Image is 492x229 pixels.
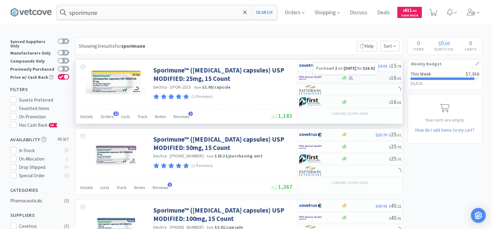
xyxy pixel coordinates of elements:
span: . 91 [396,216,401,221]
span: Orders [101,114,114,119]
span: from [207,154,214,158]
div: Price w/ Cash Back [10,74,55,79]
span: Details [80,185,93,190]
span: [PHONE_NUMBER] [170,153,204,159]
a: Sporimune™ ([MEDICAL_DATA] capsules) USP MODIFIED: 50mg, 15 Count [153,135,291,152]
h4: Items [408,46,429,52]
span: Track [138,114,147,119]
h5: Categories [10,187,69,194]
span: $ [389,216,391,221]
h1: Weekly Budget [411,60,479,68]
strong: $1.05 / capsule [202,84,231,90]
span: . 31 [396,133,401,137]
div: In Stock [19,147,60,154]
h4: Carts [460,46,482,52]
span: 25 [389,155,401,162]
span: . 70 [396,145,401,149]
div: . [429,40,460,46]
span: $25.70 [376,132,387,138]
span: $ [389,133,391,137]
h4: Subtotal [429,46,460,52]
div: Favorited Items [19,105,69,112]
span: . 70 [396,157,401,161]
img: 77fca1acd8b6420a9015268ca798ef17_1.png [299,201,322,210]
span: . 82 [412,9,417,13]
span: 0 [441,39,444,47]
span: 16 [389,98,401,105]
span: 45 [389,202,401,209]
span: 0 [469,39,472,47]
span: Lists [101,185,109,190]
span: $45.91 [376,203,387,209]
span: . 02 [396,76,401,81]
span: [DATE] [344,66,356,71]
span: Reviews [153,185,169,190]
img: 77fca1acd8b6420a9015268ca798ef17_1.png [299,61,322,70]
span: Details [80,114,93,119]
div: Suveto Preferred [19,96,69,104]
h5: Filters [10,86,69,93]
div: On Promotion [19,113,69,121]
span: . 02 [396,100,401,105]
h2: This Week [410,72,431,76]
span: Track [117,185,127,190]
a: Dechra [153,153,167,159]
span: for [115,43,145,49]
span: $7,356 [466,71,479,77]
img: 4740b9683bb4462cad0a3eb3864b43f9_407186.jpeg [96,135,136,175]
div: Previously Purchased [10,66,55,71]
img: f6b2451649754179b5b4e0c70c3f7cb0_2.png [299,142,322,152]
span: from [194,85,201,90]
span: 1,267 [271,183,292,190]
h5: How do I add items to my cart? [408,126,482,134]
span: Lists [121,114,130,119]
span: $6,828 [410,81,422,86]
span: Cash Back [401,14,418,18]
span: $16.02 [363,66,375,71]
span: 1 [188,112,193,116]
img: f6b2451649754179b5b4e0c70c3f7cb0_2.png [299,213,322,222]
div: Manufacturers Only [10,50,55,55]
span: · [168,84,169,90]
p: (1 Reviews) [192,94,213,100]
div: Showing 3 results [79,42,145,50]
span: 1 [168,183,172,187]
span: CB [49,123,55,127]
span: 0 [417,39,420,47]
div: On Allocation [19,155,60,163]
span: $16.02 [376,63,387,69]
strong: $25.31 / purchasing unit [214,153,263,159]
p: (1 Reviews) [192,163,213,169]
input: Search by item, sku, manufacturer, ingredient, size... [57,5,277,20]
div: Special Order [19,172,60,179]
span: Sort [380,41,399,51]
strong: sporimune [121,43,145,49]
span: 15 [389,62,401,69]
p: Your carts are empty [408,117,482,123]
span: reset [58,136,69,143]
span: Notes [134,185,145,190]
span: Has Cash Back [19,122,58,128]
div: Drop Shipped [19,164,60,171]
span: · [205,153,206,159]
a: Deals [375,10,392,15]
span: $ [389,157,391,161]
h5: Availability [10,136,69,143]
span: SPOR-2515 [170,84,191,90]
a: Sporimune™ ([MEDICAL_DATA] capsules) USP MODIFIED: 25mg, 15 Count [153,66,291,83]
span: $ [389,76,391,81]
div: Synced Suppliers Only [10,38,55,48]
div: Compounds Only [10,58,55,63]
button: Search [251,5,277,20]
button: +3more suppliers [328,109,371,118]
span: 2 [335,66,337,71]
span: 25 [389,131,401,138]
p: Help [357,41,377,51]
img: f5e969b455434c6296c6d81ef179fa71_3.png [299,166,322,176]
span: $ [389,204,391,209]
img: f5e969b455434c6296c6d81ef179fa71_3.png [299,85,322,95]
a: Dechra [153,84,167,90]
a: Sporimune™ ([MEDICAL_DATA] capsules) USP MODIFIED: 100mg, 15 Count [153,206,291,223]
span: Purchased on for [316,66,375,71]
img: f6b2451649754179b5b4e0c70c3f7cb0_2.png [299,73,322,82]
